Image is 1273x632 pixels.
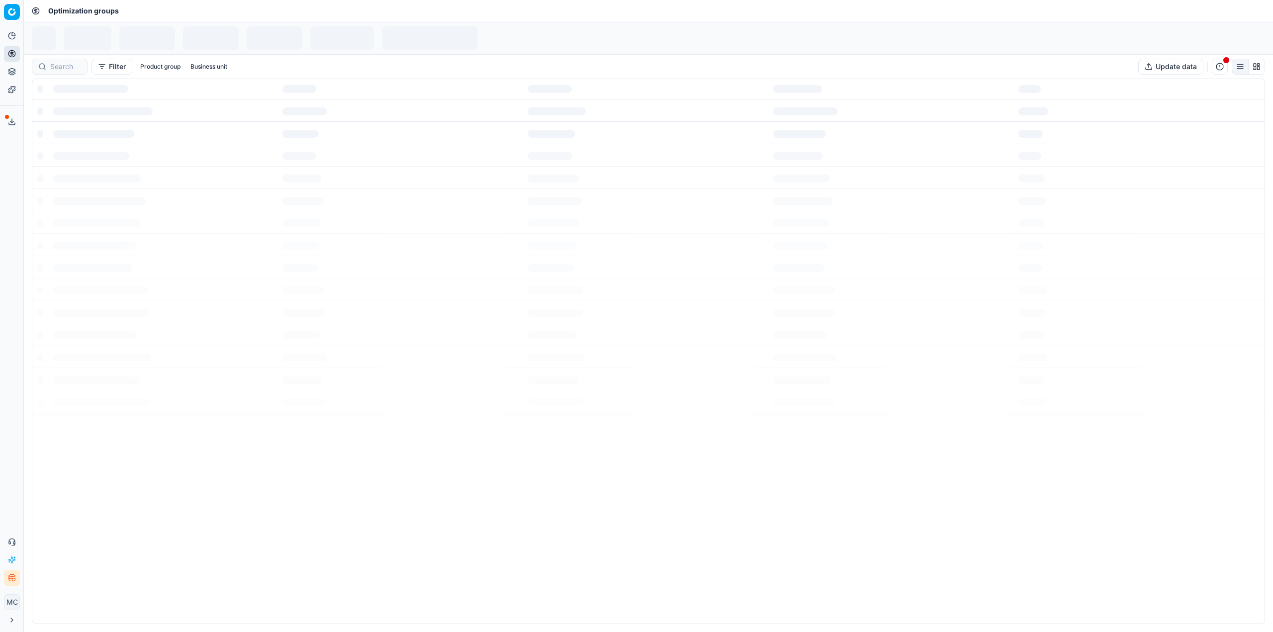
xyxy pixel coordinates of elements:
[1138,59,1203,75] button: Update data
[136,61,184,73] button: Product group
[186,61,231,73] button: Business unit
[4,594,20,610] button: MC
[91,59,132,75] button: Filter
[4,595,19,610] span: MC
[48,6,119,16] span: Optimization groups
[50,62,81,72] input: Search
[48,6,119,16] nav: breadcrumb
